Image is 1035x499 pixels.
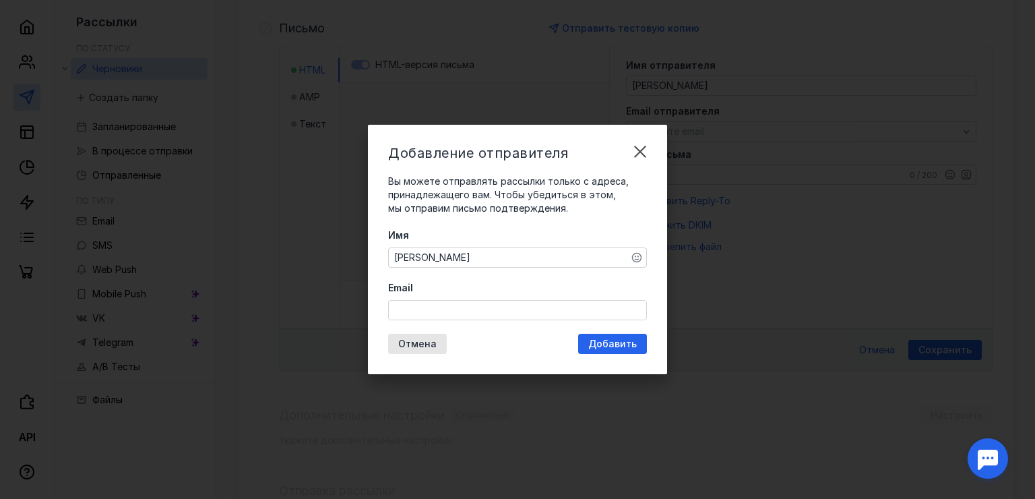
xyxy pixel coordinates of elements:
[388,334,447,354] button: Отмена
[578,334,647,354] button: Добавить
[388,175,629,214] span: Вы можете отправлять рассылки только с адреса, принадлежащего вам. Чтобы убедиться в этом, мы отп...
[388,145,568,161] span: Добавление отправителя
[588,339,637,350] span: Добавить
[389,248,646,267] textarea: [PERSON_NAME]
[388,281,413,295] span: Email
[388,229,409,242] span: Имя
[398,339,437,350] span: Отмена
